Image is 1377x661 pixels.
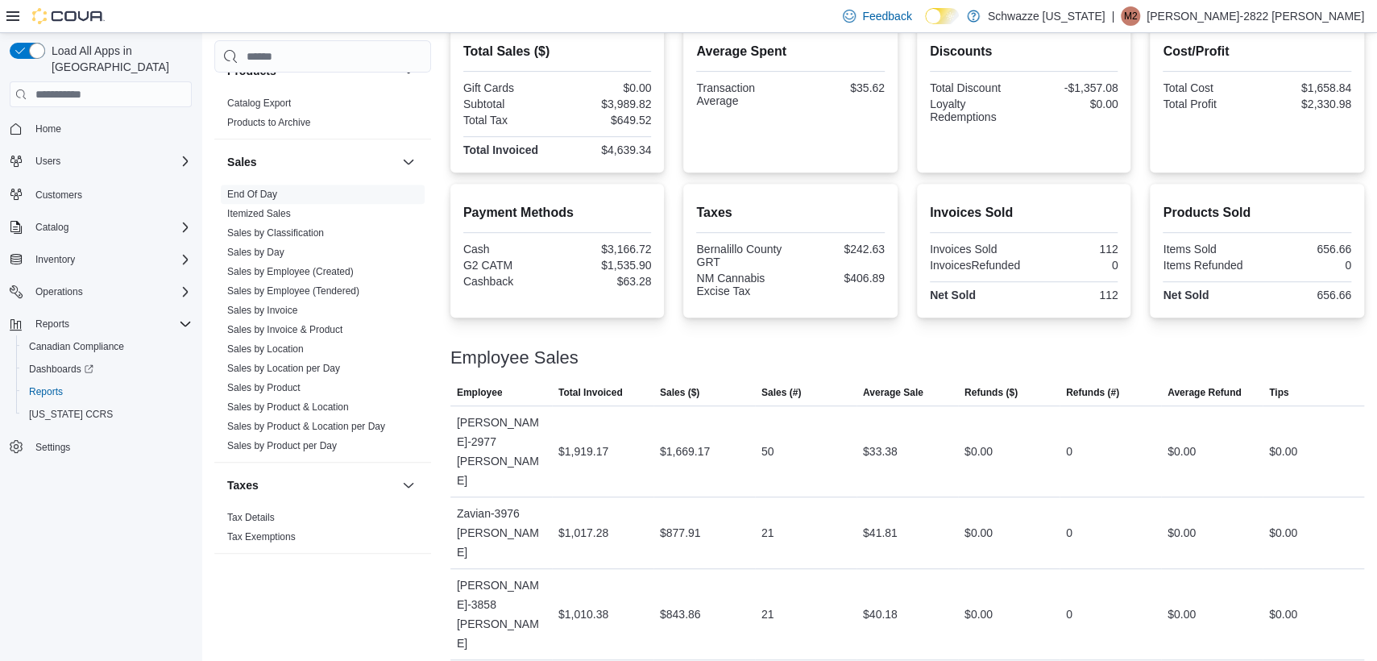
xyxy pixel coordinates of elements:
[227,265,354,278] span: Sales by Employee (Created)
[29,119,68,139] a: Home
[1163,259,1254,272] div: Items Refunded
[29,363,93,376] span: Dashboards
[3,182,198,206] button: Customers
[29,314,192,334] span: Reports
[1260,289,1351,301] div: 656.66
[1121,6,1140,26] div: Matthew-2822 Duran
[1269,386,1288,399] span: Tips
[35,285,83,298] span: Operations
[561,243,652,256] div: $3,166.72
[35,253,75,266] span: Inventory
[227,421,385,432] a: Sales by Product & Location per Day
[214,508,431,553] div: Taxes
[696,203,885,222] h2: Taxes
[29,282,192,301] span: Operations
[23,405,192,424] span: Washington CCRS
[696,243,787,268] div: Bernalillo County GRT
[660,442,710,461] div: $1,669.17
[561,259,652,272] div: $1,535.90
[558,523,608,543] div: $1,017.28
[3,313,198,335] button: Reports
[930,42,1118,61] h2: Discounts
[964,605,993,624] div: $0.00
[399,152,418,172] button: Sales
[227,207,291,220] span: Itemized Sales
[964,523,993,543] div: $0.00
[863,605,898,624] div: $40.18
[1066,523,1072,543] div: 0
[23,405,119,424] a: [US_STATE] CCRS
[863,523,898,543] div: $41.81
[761,605,774,624] div: 21
[1168,442,1196,461] div: $0.00
[23,360,192,379] span: Dashboards
[29,250,192,269] span: Inventory
[29,218,75,237] button: Catalog
[1168,386,1242,399] span: Average Refund
[561,275,652,288] div: $63.28
[463,259,554,272] div: G2 CATM
[16,335,198,358] button: Canadian Compliance
[1269,605,1297,624] div: $0.00
[457,386,503,399] span: Employee
[29,314,76,334] button: Reports
[660,605,701,624] div: $843.86
[696,272,787,297] div: NM Cannabis Excise Tax
[1260,243,1351,256] div: 656.66
[214,185,431,462] div: Sales
[925,24,926,25] span: Dark Mode
[35,189,82,202] span: Customers
[761,442,774,461] div: 50
[930,289,976,301] strong: Net Sold
[35,441,70,454] span: Settings
[463,143,538,156] strong: Total Invoiced
[16,358,198,380] a: Dashboards
[23,337,192,356] span: Canadian Compliance
[1269,523,1297,543] div: $0.00
[925,8,959,25] input: Dark Mode
[29,408,113,421] span: [US_STATE] CCRS
[3,216,198,239] button: Catalog
[227,304,297,317] span: Sales by Invoice
[227,189,277,200] a: End Of Day
[930,98,1021,123] div: Loyalty Redemptions
[1124,6,1138,26] span: M2
[227,440,337,451] a: Sales by Product per Day
[794,243,885,256] div: $242.63
[227,188,277,201] span: End Of Day
[29,437,192,457] span: Settings
[1260,98,1351,110] div: $2,330.98
[3,150,198,173] button: Users
[227,305,297,316] a: Sales by Invoice
[227,246,284,259] span: Sales by Day
[35,123,61,135] span: Home
[227,512,275,523] a: Tax Details
[1111,6,1114,26] p: |
[227,154,257,170] h3: Sales
[29,218,192,237] span: Catalog
[463,114,554,127] div: Total Tax
[29,152,192,171] span: Users
[32,8,105,24] img: Cova
[45,43,192,75] span: Load All Apps in [GEOGRAPHIC_DATA]
[930,203,1118,222] h2: Invoices Sold
[227,247,284,258] a: Sales by Day
[227,401,349,414] span: Sales by Product & Location
[227,439,337,452] span: Sales by Product per Day
[761,386,801,399] span: Sales (#)
[227,362,340,375] span: Sales by Location per Day
[450,348,579,368] h3: Employee Sales
[1168,523,1196,543] div: $0.00
[930,243,1021,256] div: Invoices Sold
[463,98,554,110] div: Subtotal
[964,442,993,461] div: $0.00
[227,420,385,433] span: Sales by Product & Location per Day
[761,523,774,543] div: 21
[227,227,324,239] a: Sales by Classification
[450,569,552,659] div: [PERSON_NAME]-3858 [PERSON_NAME]
[29,152,67,171] button: Users
[227,266,354,277] a: Sales by Employee (Created)
[1066,386,1119,399] span: Refunds (#)
[227,227,324,239] span: Sales by Classification
[1027,289,1118,301] div: 112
